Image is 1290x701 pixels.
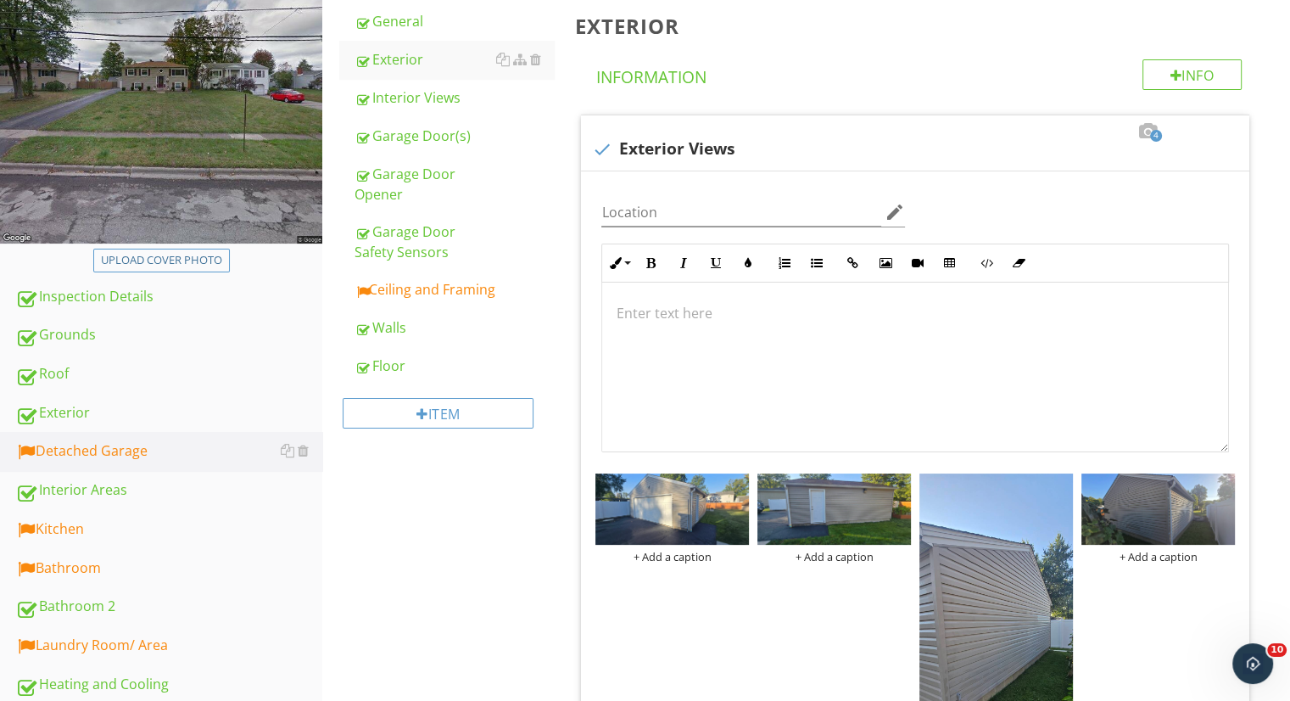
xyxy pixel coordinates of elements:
[933,247,965,279] button: Insert Table
[15,635,322,657] div: Laundry Room/ Area
[15,558,322,580] div: Bathroom
[901,247,933,279] button: Insert Video
[699,247,731,279] button: Underline (Ctrl+U)
[355,49,554,70] div: Exterior
[1081,550,1235,564] div: + Add a caption
[355,126,554,146] div: Garage Door(s)
[355,87,554,108] div: Interior Views
[595,59,1242,88] h4: Information
[757,474,911,545] img: photo.jpg
[1267,643,1287,657] span: 10
[574,14,1263,37] h3: Exterior
[15,674,322,696] div: Heating and Cooling
[595,474,749,545] img: photo.jpg
[343,398,533,429] div: Item
[731,247,763,279] button: Colors
[602,247,634,279] button: Inline Style
[93,249,230,272] button: Upload cover photo
[1142,59,1243,90] div: Info
[15,363,322,385] div: Roof
[836,247,868,279] button: Insert Link (Ctrl+K)
[15,440,322,463] div: Detached Garage
[768,247,800,279] button: Ordered List
[15,402,322,424] div: Exterior
[1150,130,1162,142] span: 4
[355,279,554,300] div: Ceiling and Framing
[634,247,667,279] button: Bold (Ctrl+B)
[355,356,554,376] div: Floor
[355,11,554,31] div: General
[800,247,832,279] button: Unordered List
[1002,247,1034,279] button: Clear Formatting
[757,550,911,564] div: + Add a caption
[15,519,322,541] div: Kitchen
[667,247,699,279] button: Italic (Ctrl+I)
[15,286,322,308] div: Inspection Details
[15,324,322,346] div: Grounds
[1232,643,1273,684] iframe: Intercom live chat
[868,247,901,279] button: Insert Image (Ctrl+P)
[355,222,554,262] div: Garage Door Safety Sensors
[355,317,554,338] div: Walls
[15,479,322,502] div: Interior Areas
[101,252,222,269] div: Upload cover photo
[355,164,554,205] div: Garage Door Opener
[595,550,749,564] div: + Add a caption
[885,202,905,222] i: edit
[601,199,881,227] input: Location
[969,247,1002,279] button: Code View
[1081,474,1235,545] img: photo.jpg
[15,596,322,618] div: Bathroom 2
